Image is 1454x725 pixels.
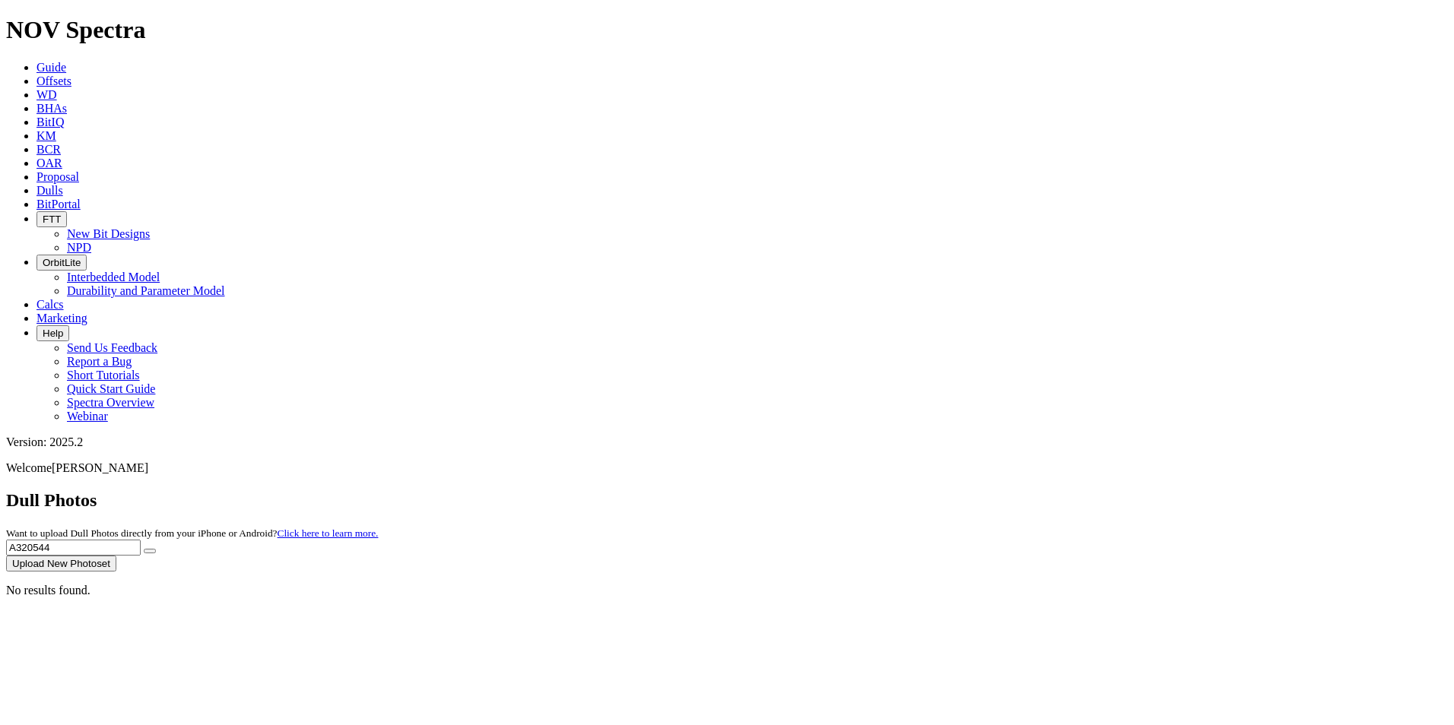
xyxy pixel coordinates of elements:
[6,584,1448,597] p: No results found.
[6,16,1448,44] h1: NOV Spectra
[6,556,116,571] button: Upload New Photoset
[37,157,62,169] a: OAR
[67,382,155,395] a: Quick Start Guide
[37,88,57,101] a: WD
[43,328,63,339] span: Help
[67,271,160,283] a: Interbedded Model
[6,490,1448,511] h2: Dull Photos
[37,170,79,183] a: Proposal
[6,461,1448,475] p: Welcome
[37,211,67,227] button: FTT
[6,527,378,539] small: Want to upload Dull Photos directly from your iPhone or Android?
[52,461,148,474] span: [PERSON_NAME]
[37,102,67,115] a: BHAs
[43,257,81,268] span: OrbitLite
[67,369,140,381] a: Short Tutorials
[67,355,132,368] a: Report a Bug
[67,341,157,354] a: Send Us Feedback
[37,298,64,311] a: Calcs
[6,540,141,556] input: Search Serial Number
[37,143,61,156] a: BCR
[37,325,69,341] button: Help
[67,410,108,423] a: Webinar
[67,241,91,254] a: NPD
[37,116,64,128] a: BitIQ
[278,527,379,539] a: Click here to learn more.
[67,227,150,240] a: New Bit Designs
[37,255,87,271] button: OrbitLite
[67,396,154,409] a: Spectra Overview
[37,312,87,325] a: Marketing
[37,184,63,197] a: Dulls
[67,284,225,297] a: Durability and Parameter Model
[6,435,1448,449] div: Version: 2025.2
[37,61,66,74] a: Guide
[37,74,71,87] a: Offsets
[43,214,61,225] span: FTT
[37,129,56,142] a: KM
[37,198,81,211] a: BitPortal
